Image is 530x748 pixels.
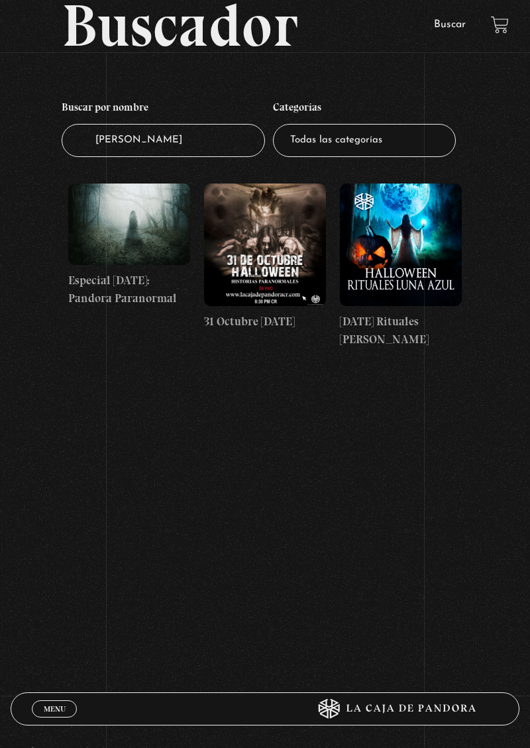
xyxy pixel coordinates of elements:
[204,184,326,330] a: 31 Octubre [DATE]
[68,184,190,307] a: Especial [DATE]: Pandora Paranormal
[340,313,462,348] h4: [DATE] Rituales [PERSON_NAME]
[273,95,456,124] h4: Categorías
[68,272,190,307] h4: Especial [DATE]: Pandora Paranormal
[62,95,265,124] h4: Buscar por nombre
[491,15,509,33] a: View your shopping cart
[434,19,466,30] a: Buscar
[340,184,462,348] a: [DATE] Rituales [PERSON_NAME]
[204,313,326,331] h4: 31 Octubre [DATE]
[39,716,70,725] span: Cerrar
[44,705,66,713] span: Menu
